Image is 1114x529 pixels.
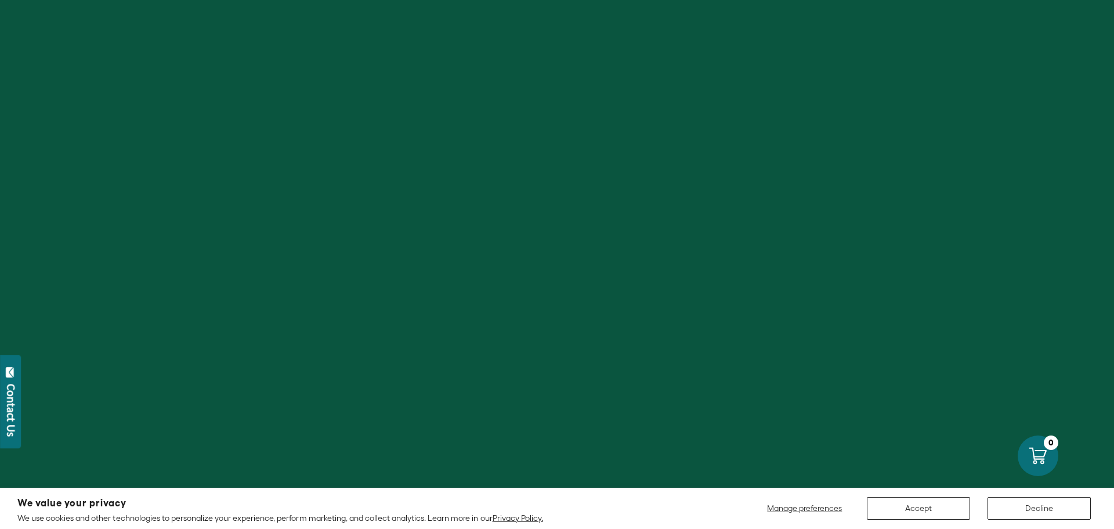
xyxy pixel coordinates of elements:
[5,384,17,437] div: Contact Us
[17,513,543,523] p: We use cookies and other technologies to personalize your experience, perform marketing, and coll...
[1044,436,1058,450] div: 0
[493,513,543,523] a: Privacy Policy.
[767,503,842,513] span: Manage preferences
[867,497,970,520] button: Accept
[17,498,543,508] h2: We value your privacy
[760,497,849,520] button: Manage preferences
[988,497,1091,520] button: Decline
